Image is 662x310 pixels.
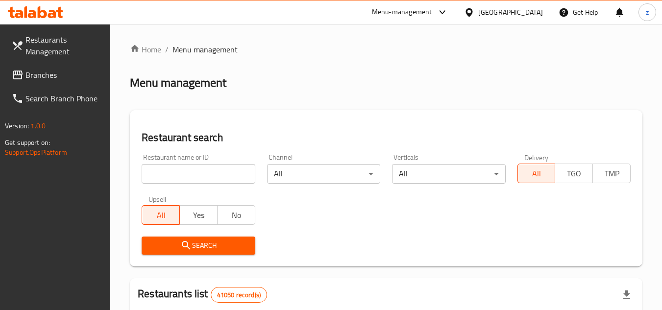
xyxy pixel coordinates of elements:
[524,154,549,161] label: Delivery
[149,239,247,252] span: Search
[4,63,111,87] a: Branches
[559,167,589,181] span: TGO
[179,205,218,225] button: Yes
[392,164,505,184] div: All
[138,286,267,303] h2: Restaurants list
[130,44,161,55] a: Home
[142,205,180,225] button: All
[211,290,267,300] span: 41050 record(s)
[165,44,169,55] li: /
[597,167,627,181] span: TMP
[184,208,214,222] span: Yes
[146,208,176,222] span: All
[4,28,111,63] a: Restaurants Management
[142,130,631,145] h2: Restaurant search
[372,6,432,18] div: Menu-management
[517,164,556,183] button: All
[646,7,649,18] span: z
[555,164,593,183] button: TGO
[217,205,255,225] button: No
[267,164,380,184] div: All
[5,146,67,159] a: Support.OpsPlatform
[130,44,642,55] nav: breadcrumb
[130,75,226,91] h2: Menu management
[5,119,29,132] span: Version:
[522,167,552,181] span: All
[4,87,111,110] a: Search Branch Phone
[5,136,50,149] span: Get support on:
[211,287,267,303] div: Total records count
[478,7,543,18] div: [GEOGRAPHIC_DATA]
[221,208,251,222] span: No
[148,195,167,202] label: Upsell
[142,237,255,255] button: Search
[615,283,638,307] div: Export file
[592,164,631,183] button: TMP
[142,164,255,184] input: Search for restaurant name or ID..
[25,93,103,104] span: Search Branch Phone
[172,44,238,55] span: Menu management
[30,119,46,132] span: 1.0.0
[25,69,103,81] span: Branches
[25,34,103,57] span: Restaurants Management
